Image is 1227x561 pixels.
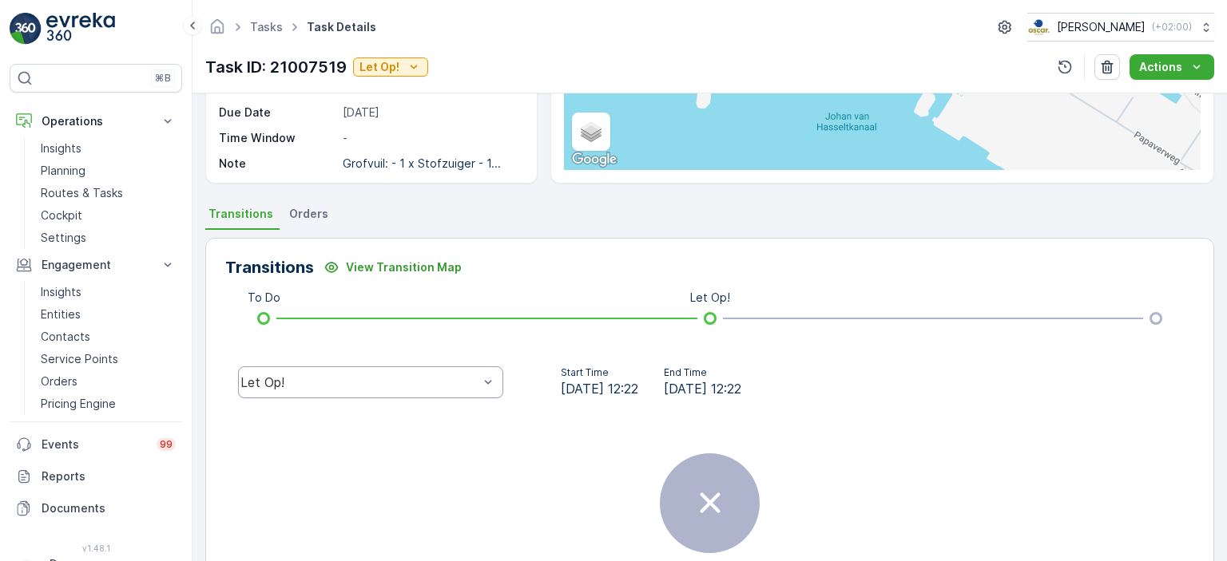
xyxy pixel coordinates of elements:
[34,204,182,227] a: Cockpit
[42,113,150,129] p: Operations
[41,140,81,156] p: Insights
[34,303,182,326] a: Entities
[34,227,182,249] a: Settings
[289,206,328,222] span: Orders
[304,19,379,35] span: Task Details
[690,290,730,306] p: Let Op!
[41,284,81,300] p: Insights
[34,326,182,348] a: Contacts
[1027,13,1214,41] button: [PERSON_NAME](+02:00)
[34,137,182,160] a: Insights
[343,105,519,120] p: [DATE]
[353,57,428,77] button: Let Op!
[346,259,462,275] p: View Transition Map
[46,13,115,45] img: logo_light-DOdMpM7g.png
[343,130,519,146] p: -
[314,255,471,280] button: View Transition Map
[10,543,182,553] span: v 1.48.1
[42,500,176,516] p: Documents
[240,375,478,389] div: Let Op!
[219,130,336,146] p: Time Window
[34,370,182,393] a: Orders
[34,281,182,303] a: Insights
[219,105,336,120] p: Due Date
[41,207,82,223] p: Cockpit
[561,379,638,398] span: [DATE] 12:22
[34,348,182,370] a: Service Points
[155,72,171,85] p: ⌘B
[568,149,621,170] a: Open this area in Google Maps (opens a new window)
[664,379,741,398] span: [DATE] 12:22
[568,149,621,170] img: Google
[34,160,182,182] a: Planning
[10,429,182,460] a: Events99
[1139,59,1182,75] p: Actions
[10,460,182,492] a: Reports
[10,105,182,137] button: Operations
[41,230,86,246] p: Settings
[208,206,273,222] span: Transitions
[42,468,176,484] p: Reports
[41,351,118,367] p: Service Points
[1057,19,1146,35] p: [PERSON_NAME]
[34,393,182,415] a: Pricing Engine
[41,185,123,201] p: Routes & Tasks
[248,290,280,306] p: To Do
[359,59,399,75] p: Let Op!
[42,257,150,273] p: Engagement
[10,13,42,45] img: logo
[208,24,226,38] a: Homepage
[219,156,336,172] p: Note
[10,249,182,281] button: Engagement
[1027,18,1050,36] img: basis-logo_rgb2x.png
[10,492,182,524] a: Documents
[1130,54,1214,80] button: Actions
[160,438,173,451] p: 99
[250,20,283,34] a: Tasks
[1152,21,1192,34] p: ( +02:00 )
[41,329,90,345] p: Contacts
[34,182,182,204] a: Routes & Tasks
[225,255,314,279] p: Transitions
[205,55,347,79] p: Task ID: 21007519
[41,373,77,389] p: Orders
[42,437,147,452] p: Events
[574,114,609,149] a: Layers
[41,396,116,412] p: Pricing Engine
[561,366,638,379] p: Start Time
[664,366,741,379] p: End Time
[41,163,85,179] p: Planning
[343,156,501,170] p: Grofvuil: - 1 x Stofzuiger - 1...
[41,306,81,322] p: Entities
